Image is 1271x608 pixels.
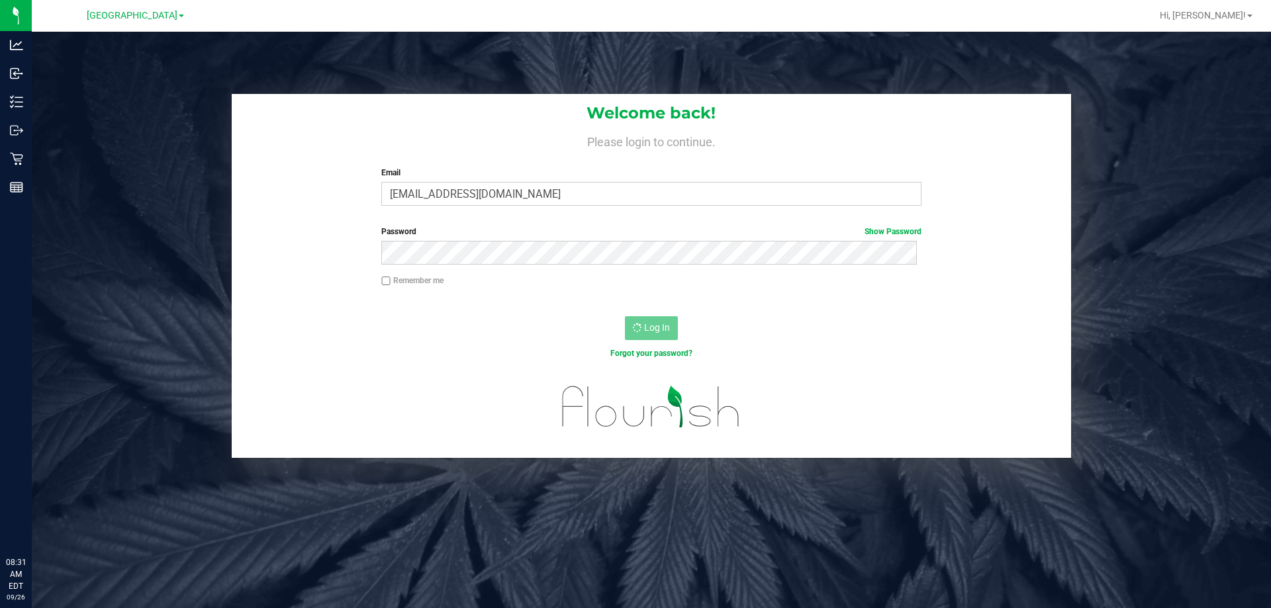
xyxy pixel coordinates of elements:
[865,227,921,236] a: Show Password
[232,105,1071,122] h1: Welcome back!
[10,124,23,137] inline-svg: Outbound
[10,152,23,165] inline-svg: Retail
[381,277,391,286] input: Remember me
[546,373,756,441] img: flourish_logo.svg
[10,181,23,194] inline-svg: Reports
[6,556,26,592] p: 08:31 AM EDT
[10,38,23,52] inline-svg: Analytics
[87,10,177,21] span: [GEOGRAPHIC_DATA]
[10,95,23,109] inline-svg: Inventory
[381,167,921,179] label: Email
[10,67,23,80] inline-svg: Inbound
[1160,10,1246,21] span: Hi, [PERSON_NAME]!
[381,227,416,236] span: Password
[625,316,678,340] button: Log In
[610,349,692,358] a: Forgot your password?
[644,322,670,333] span: Log In
[232,132,1071,148] h4: Please login to continue.
[381,275,444,286] label: Remember me
[6,592,26,602] p: 09/26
